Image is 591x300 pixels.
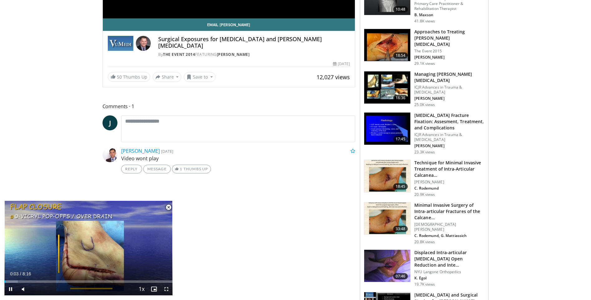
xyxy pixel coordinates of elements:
h3: Minimal Invasive Surgery of Intra-articular Fractures of the Calcane… [414,202,484,221]
a: [PERSON_NAME] [217,52,250,57]
img: 35a50d49-627e-422b-a069-3479b31312bc.150x105_q85_crop-smart_upscale.jpg [364,202,410,235]
a: 18:54 Approaches to Treating [PERSON_NAME] [MEDICAL_DATA] The Event 2015 [PERSON_NAME] 29.1K views [364,29,484,66]
small: [DATE] [161,148,173,154]
button: Mute [17,283,29,295]
button: Share [153,72,182,82]
div: By FEATURING [158,52,350,57]
div: [DATE] [333,61,350,67]
span: 07:46 [393,273,408,279]
img: Avatar [136,36,151,51]
p: NYU Langone Orthopedics [414,269,484,274]
span: 33:48 [393,226,408,232]
button: Fullscreen [160,283,173,295]
h4: Surgical Exposures for [MEDICAL_DATA] and [PERSON_NAME] [MEDICAL_DATA] [158,36,350,49]
img: The Event 2014 [108,36,134,51]
a: 17:45 [MEDICAL_DATA] Fracture Fixation: Assesment, Treatment, and Complications ICJR Advances in ... [364,112,484,155]
h3: Managing [PERSON_NAME] [MEDICAL_DATA] [414,71,484,84]
button: Enable picture-in-picture mode [148,283,160,295]
a: 1 Thumbs Up [172,165,211,173]
p: C. Rodemund, G. Mattiassich [414,233,484,238]
p: The Event 2015 [414,49,484,54]
a: 16:36 Managing [PERSON_NAME] [MEDICAL_DATA] ICJR Advances in Trauma & [MEDICAL_DATA] [PERSON_NAME... [364,71,484,107]
span: 18:45 [393,183,408,190]
p: 20.8K views [414,240,435,244]
p: Video wont play [121,155,355,162]
p: ICJR Advances in Trauma & [MEDICAL_DATA] [414,132,484,142]
p: [PERSON_NAME] [414,96,484,101]
a: J [102,115,117,130]
img: 297020_0000_1.png.150x105_q85_crop-smart_upscale.jpg [364,113,410,145]
a: 50 Thumbs Up [108,72,150,82]
span: 0:03 [10,271,18,276]
p: C. Rodemund [414,186,484,191]
p: 29.1K views [414,61,435,66]
button: Pause [4,283,17,295]
p: [PERSON_NAME] [414,143,484,148]
a: [PERSON_NAME] [121,148,160,154]
span: Comments 1 [102,102,355,110]
img: dedc188c-4393-4618-b2e6-7381f7e2f7ad.150x105_q85_crop-smart_upscale.jpg [364,160,410,192]
img: heCDP4pTuni5z6vX4xMDoxOjBzMTt2bJ.150x105_q85_crop-smart_upscale.jpg [364,250,410,282]
p: 41.8K views [414,19,435,24]
img: Avatar [102,147,117,162]
span: 10:48 [393,6,408,12]
a: 33:48 Minimal Invasive Surgery of Intra-articular Fractures of the Calcane… [DEMOGRAPHIC_DATA][PE... [364,202,484,244]
a: 18:45 Technique for Minimal Invasive Treatment of Intra-Articular Calcanea… [PERSON_NAME] C. Rode... [364,160,484,197]
button: Playback Rate [135,283,148,295]
p: 19.7K views [414,282,435,287]
a: 07:46 Displaced Intra-articular [MEDICAL_DATA] Open Reduction and Inte… NYU Langone Orthopedics K... [364,249,484,287]
span: 12,027 views [317,73,350,81]
p: ICJR Advances in Trauma & [MEDICAL_DATA] [414,85,484,95]
img: 296977_0000_1.png.150x105_q85_crop-smart_upscale.jpg [364,71,410,104]
span: / [20,271,21,276]
p: [DEMOGRAPHIC_DATA][PERSON_NAME] [414,222,484,232]
button: Close [162,201,175,214]
a: The Event 2014 [163,52,195,57]
a: Reply [121,165,142,173]
span: 16:36 [393,95,408,101]
p: K. Egol [414,276,484,281]
video-js: Video Player [4,201,173,296]
p: [PERSON_NAME] [414,55,484,60]
a: Message [143,165,171,173]
p: B. Maxson [414,12,484,17]
p: 25.0K views [414,102,435,107]
span: 18:54 [393,52,408,59]
h3: Displaced Intra-articular [MEDICAL_DATA] Open Reduction and Inte… [414,249,484,268]
p: 20.9K views [414,192,435,197]
p: [PERSON_NAME] [414,180,484,185]
button: Save to [184,72,216,82]
span: 8:16 [22,271,31,276]
span: 1 [180,167,182,171]
h3: [MEDICAL_DATA] Fracture Fixation: Assesment, Treatment, and Complications [414,112,484,131]
span: 50 [117,74,122,80]
span: 17:45 [393,136,408,142]
a: Email [PERSON_NAME] [103,18,355,31]
h3: Approaches to Treating [PERSON_NAME] [MEDICAL_DATA] [414,29,484,47]
p: 23.3K views [414,150,435,155]
img: b2dda1fe-5346-4c93-a1b2-7c13bfae244a.150x105_q85_crop-smart_upscale.jpg [364,29,410,61]
h3: Technique for Minimal Invasive Treatment of Intra-Articular Calcanea… [414,160,484,178]
div: Progress Bar [4,280,173,283]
